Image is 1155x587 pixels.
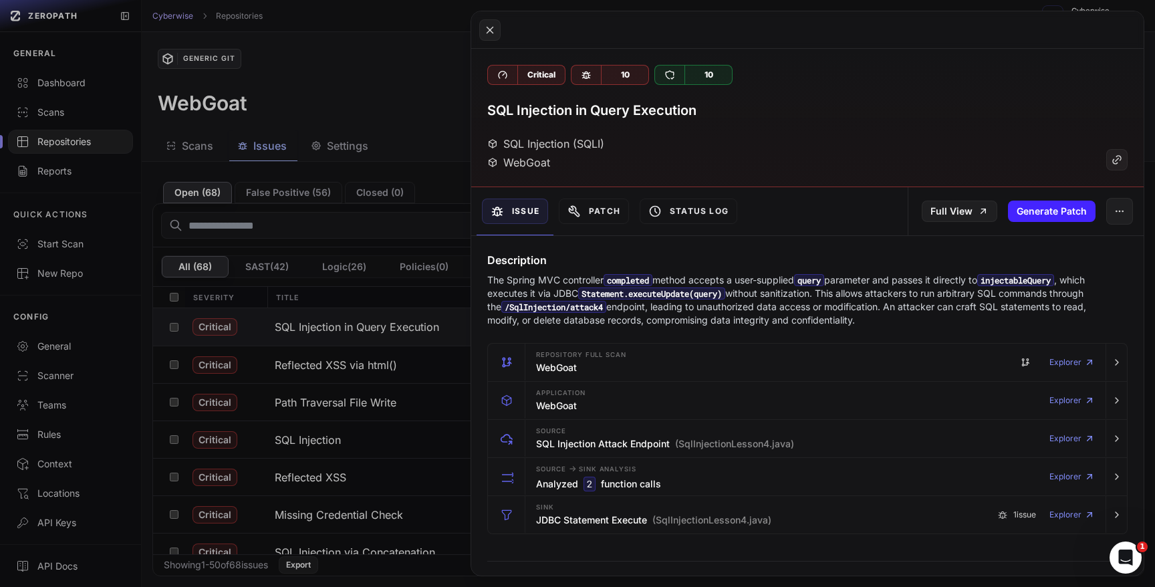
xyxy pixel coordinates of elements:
code: completed [604,274,652,286]
span: Source [536,428,566,435]
button: Issue [482,199,548,224]
span: Repository Full scan [536,352,626,358]
code: 2 [584,477,596,491]
span: (SqlInjectionLesson4.java) [652,513,771,527]
code: injectableQuery [977,274,1054,286]
button: Status Log [640,199,737,224]
button: Repository Full scan WebGoat Explorer [488,344,1127,381]
h4: Description [487,252,1128,268]
a: Explorer [1049,463,1095,490]
span: 1 issue [1013,509,1036,520]
h3: WebGoat [536,361,577,374]
h3: Analyzed function calls [536,477,661,491]
p: The Spring MVC controller method accepts a user-supplied parameter and passes it directly to , wh... [487,273,1086,327]
h3: WebGoat [536,399,577,413]
a: Explorer [1049,349,1095,376]
iframe: Intercom live chat [1110,542,1142,574]
span: Source Sink Analysis [536,463,636,474]
button: Source -> Sink Analysis Analyzed 2 function calls Explorer [488,458,1127,495]
h3: SQL Injection Attack Endpoint [536,437,794,451]
h3: JDBC Statement Execute [536,513,771,527]
a: Explorer [1049,501,1095,528]
span: (SqlInjectionLesson4.java) [675,437,794,451]
button: Source SQL Injection Attack Endpoint (SqlInjectionLesson4.java) Explorer [488,420,1127,457]
a: Explorer [1049,425,1095,452]
code: Statement.executeUpdate(query) [578,287,725,300]
button: Generate Patch [1008,201,1096,222]
span: -> [569,463,576,473]
span: 1 [1137,542,1148,552]
span: Sink [536,504,554,511]
a: Explorer [1049,387,1095,414]
button: Patch [559,199,629,224]
button: Sink JDBC Statement Execute (SqlInjectionLesson4.java) 1issue Explorer [488,496,1127,534]
button: Application WebGoat Explorer [488,382,1127,419]
code: /SqlInjection/attack4 [501,301,606,313]
div: WebGoat [487,154,550,170]
span: Application [536,390,586,396]
code: query [794,274,824,286]
a: Full View [922,201,997,222]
